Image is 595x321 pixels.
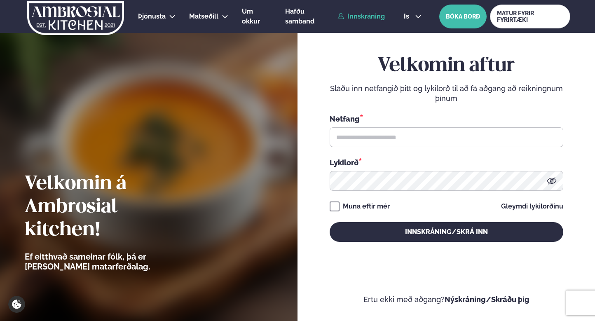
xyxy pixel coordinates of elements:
a: Nýskráning/Skráðu þig [445,295,529,304]
div: Netfang [330,113,563,124]
button: Innskráning/Skrá inn [330,222,563,242]
p: Ef eitthvað sameinar fólk, þá er [PERSON_NAME] matarferðalag. [25,252,196,272]
span: Þjónusta [138,12,166,20]
button: is [397,13,428,20]
span: Um okkur [242,7,260,25]
a: Innskráning [337,13,385,20]
p: Sláðu inn netfangið þitt og lykilorð til að fá aðgang að reikningnum þínum [330,84,563,103]
div: Lykilorð [330,157,563,168]
a: Um okkur [242,7,272,26]
span: is [404,13,412,20]
span: Hafðu samband [285,7,314,25]
h2: Velkomin á Ambrosial kitchen! [25,173,196,242]
a: Hafðu samband [285,7,333,26]
a: MATUR FYRIR FYRIRTÆKI [490,5,570,28]
img: logo [26,1,125,35]
a: Þjónusta [138,12,166,21]
button: BÓKA BORÐ [439,5,487,28]
a: Matseðill [189,12,218,21]
span: Matseðill [189,12,218,20]
a: Cookie settings [8,296,25,313]
a: Gleymdi lykilorðinu [501,203,563,210]
h2: Velkomin aftur [330,54,563,77]
p: Ertu ekki með aðgang? [322,295,570,305]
